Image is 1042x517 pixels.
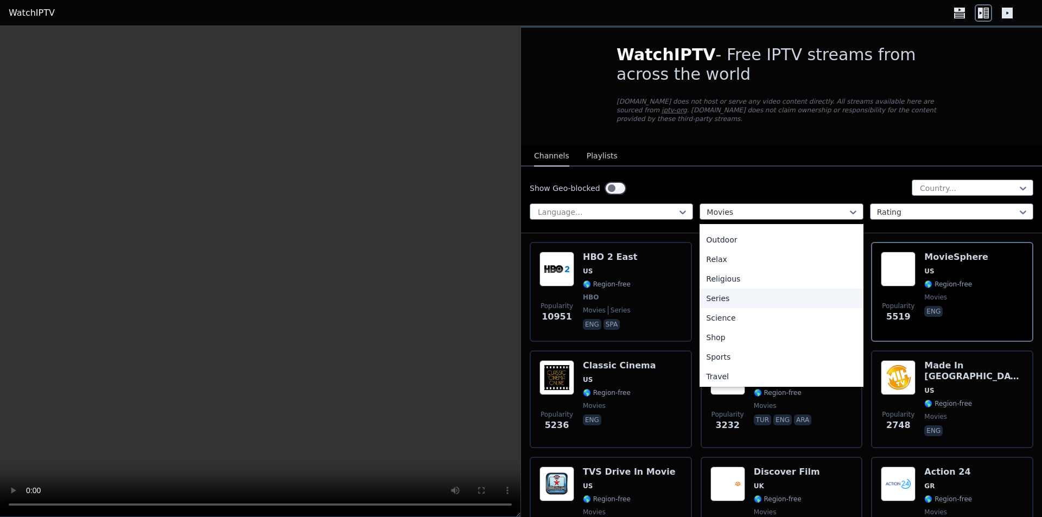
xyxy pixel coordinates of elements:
[881,467,916,501] img: Action 24
[539,360,574,395] img: Classic Cinema
[886,310,911,323] span: 5519
[924,495,972,503] span: 🌎 Region-free
[541,302,573,310] span: Popularity
[583,267,593,276] span: US
[754,401,777,410] span: movies
[583,508,606,516] span: movies
[608,306,631,315] span: series
[587,146,618,167] button: Playlists
[530,183,600,194] label: Show Geo-blocked
[583,388,631,397] span: 🌎 Region-free
[583,401,606,410] span: movies
[754,414,771,425] p: tur
[583,252,637,263] h6: HBO 2 East
[924,467,972,477] h6: Action 24
[700,386,863,406] div: Weather
[886,419,911,432] span: 2748
[700,289,863,308] div: Series
[881,360,916,395] img: Made In Hollywood
[539,252,574,286] img: HBO 2 East
[882,302,914,310] span: Popularity
[541,410,573,419] span: Popularity
[924,360,1024,382] h6: Made In [GEOGRAPHIC_DATA]
[700,347,863,367] div: Sports
[583,306,606,315] span: movies
[881,252,916,286] img: MovieSphere
[882,410,914,419] span: Popularity
[542,310,572,323] span: 10951
[583,482,593,490] span: US
[754,508,777,516] span: movies
[754,482,764,490] span: UK
[924,267,934,276] span: US
[583,414,601,425] p: eng
[662,106,687,114] a: iptv-org
[924,386,934,395] span: US
[924,508,947,516] span: movies
[924,293,947,302] span: movies
[583,280,631,289] span: 🌎 Region-free
[700,230,863,250] div: Outdoor
[9,7,55,20] a: WatchIPTV
[583,495,631,503] span: 🌎 Region-free
[924,252,988,263] h6: MovieSphere
[700,308,863,328] div: Science
[617,97,946,123] p: [DOMAIN_NAME] does not host or serve any video content directly. All streams available here are s...
[583,375,593,384] span: US
[924,399,972,408] span: 🌎 Region-free
[700,269,863,289] div: Religious
[583,467,676,477] h6: TVS Drive In Movie
[603,319,620,330] p: spa
[924,425,943,436] p: eng
[617,45,946,84] h1: - Free IPTV streams from across the world
[924,482,935,490] span: GR
[534,146,569,167] button: Channels
[700,250,863,269] div: Relax
[924,306,943,317] p: eng
[539,467,574,501] img: TVS Drive In Movie
[617,45,716,64] span: WatchIPTV
[711,410,744,419] span: Popularity
[545,419,569,432] span: 5236
[700,367,863,386] div: Travel
[715,419,740,432] span: 3232
[583,293,599,302] span: HBO
[583,360,656,371] h6: Classic Cinema
[583,319,601,330] p: eng
[924,412,947,421] span: movies
[924,280,972,289] span: 🌎 Region-free
[754,495,802,503] span: 🌎 Region-free
[700,328,863,347] div: Shop
[710,467,745,501] img: Discover Film
[773,414,792,425] p: eng
[754,388,802,397] span: 🌎 Region-free
[794,414,811,425] p: ara
[754,467,820,477] h6: Discover Film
